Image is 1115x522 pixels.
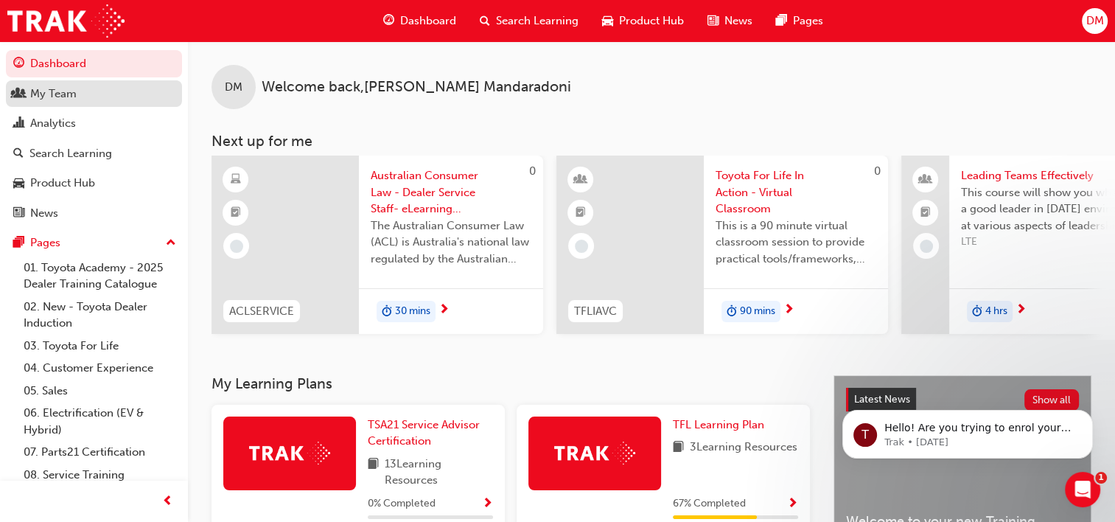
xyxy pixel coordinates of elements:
[920,170,931,189] span: people-icon
[576,170,586,189] span: learningResourceType_INSTRUCTOR_LED-icon
[382,302,392,321] span: duration-icon
[13,207,24,220] span: news-icon
[820,379,1115,482] iframe: Intercom notifications message
[6,47,182,229] button: DashboardMy TeamAnalyticsSearch LearningProduct HubNews
[30,115,76,132] div: Analytics
[212,375,810,392] h3: My Learning Plans
[13,177,24,190] span: car-icon
[920,203,931,223] span: booktick-icon
[985,303,1007,320] span: 4 hrs
[29,145,112,162] div: Search Learning
[673,439,684,457] span: book-icon
[18,335,182,358] a: 03. Toyota For Life
[482,495,493,513] button: Show Progress
[727,302,737,321] span: duration-icon
[920,240,933,253] span: learningRecordVerb_NONE-icon
[6,229,182,257] button: Pages
[690,439,797,457] span: 3 Learning Resources
[7,4,125,38] img: Trak
[371,217,531,268] span: The Australian Consumer Law (ACL) is Australia's national law regulated by the Australian Competi...
[13,88,24,101] span: people-icon
[787,498,798,511] span: Show Progress
[787,495,798,513] button: Show Progress
[368,495,436,512] span: 0 % Completed
[1016,304,1027,317] span: next-icon
[6,110,182,137] a: Analytics
[395,303,430,320] span: 30 mins
[673,418,764,431] span: TFL Learning Plan
[6,80,182,108] a: My Team
[575,240,588,253] span: learningRecordVerb_NONE-icon
[371,167,531,217] span: Australian Consumer Law - Dealer Service Staff- eLearning Module
[716,167,876,217] span: Toyota For Life In Action - Virtual Classroom
[482,498,493,511] span: Show Progress
[874,164,881,178] span: 0
[468,6,590,36] a: search-iconSearch Learning
[383,12,394,30] span: guage-icon
[793,13,823,29] span: Pages
[13,237,24,250] span: pages-icon
[696,6,764,36] a: news-iconNews
[707,12,719,30] span: news-icon
[18,464,182,487] a: 08. Service Training
[18,380,182,403] a: 05. Sales
[480,12,490,30] span: search-icon
[166,234,176,253] span: up-icon
[162,493,173,511] span: prev-icon
[1095,472,1107,484] span: 1
[496,13,579,29] span: Search Learning
[438,304,450,317] span: next-icon
[6,170,182,197] a: Product Hub
[225,79,242,96] span: DM
[776,12,787,30] span: pages-icon
[18,402,182,441] a: 06. Electrification (EV & Hybrid)
[30,205,58,222] div: News
[716,217,876,268] span: This is a 90 minute virtual classroom session to provide practical tools/frameworks, behaviours a...
[556,156,888,334] a: 0TFLIAVCToyota For Life In Action - Virtual ClassroomThis is a 90 minute virtual classroom sessio...
[1082,8,1108,34] button: DM
[30,234,60,251] div: Pages
[673,495,746,512] span: 67 % Completed
[400,13,456,29] span: Dashboard
[231,203,241,223] span: booktick-icon
[740,303,775,320] span: 90 mins
[188,133,1115,150] h3: Next up for me
[783,304,794,317] span: next-icon
[368,417,493,450] a: TSA21 Service Advisor Certification
[229,303,294,320] span: ACLSERVICE
[371,6,468,36] a: guage-iconDashboard
[18,296,182,335] a: 02. New - Toyota Dealer Induction
[619,13,684,29] span: Product Hub
[1086,13,1103,29] span: DM
[368,418,480,448] span: TSA21 Service Advisor Certification
[529,164,536,178] span: 0
[368,456,379,489] span: book-icon
[972,302,982,321] span: duration-icon
[6,140,182,167] a: Search Learning
[602,12,613,30] span: car-icon
[230,240,243,253] span: learningRecordVerb_NONE-icon
[231,170,241,189] span: learningResourceType_ELEARNING-icon
[574,303,617,320] span: TFLIAVC
[212,156,543,334] a: 0ACLSERVICEAustralian Consumer Law - Dealer Service Staff- eLearning ModuleThe Australian Consume...
[30,86,77,102] div: My Team
[385,456,493,489] span: 13 Learning Resources
[18,357,182,380] a: 04. Customer Experience
[576,203,586,223] span: booktick-icon
[13,58,24,71] span: guage-icon
[30,175,95,192] div: Product Hub
[6,50,182,77] a: Dashboard
[13,147,24,161] span: search-icon
[673,417,770,434] a: TFL Learning Plan
[764,6,835,36] a: pages-iconPages
[1065,472,1100,507] iframe: Intercom live chat
[724,13,752,29] span: News
[590,6,696,36] a: car-iconProduct Hub
[6,200,182,227] a: News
